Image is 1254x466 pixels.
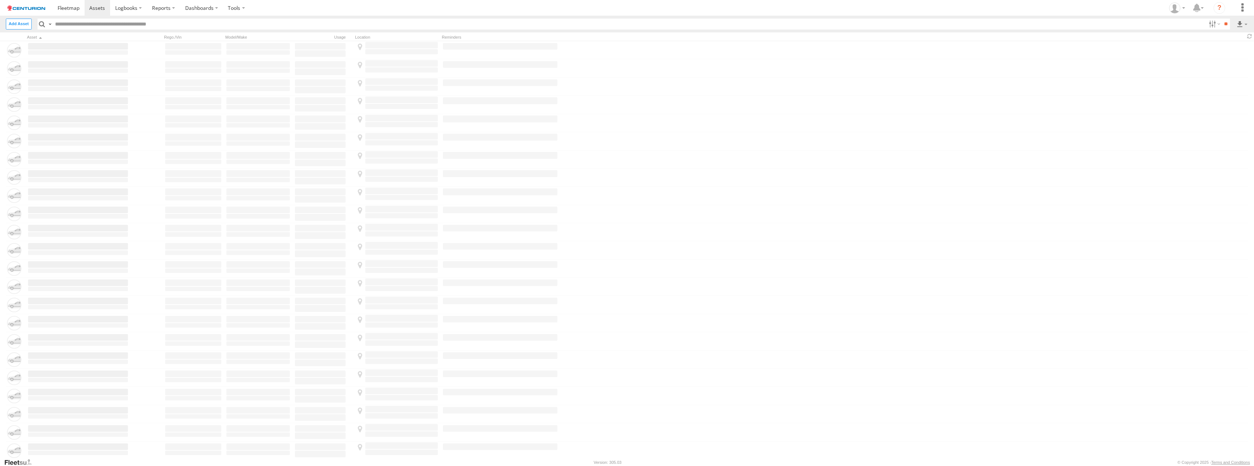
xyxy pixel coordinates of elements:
[1206,19,1222,29] label: Search Filter Options
[442,35,558,40] div: Reminders
[355,35,439,40] div: Location
[164,35,222,40] div: Rego./Vin
[7,5,45,11] img: logo.svg
[1214,2,1225,14] i: ?
[1211,460,1250,465] a: Terms and Conditions
[47,19,52,29] label: Search Query
[294,35,352,40] div: Usage
[4,459,38,466] a: Visit our Website
[1236,19,1248,29] label: Export results as...
[1177,460,1250,465] div: © Copyright 2025 -
[225,35,291,40] div: Model/Make
[1167,3,1188,13] div: Ahamed Basha
[27,35,129,40] div: Click to Sort
[1245,33,1254,40] span: Refresh
[594,460,622,465] div: Version: 305.03
[6,19,32,29] label: Create New Asset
